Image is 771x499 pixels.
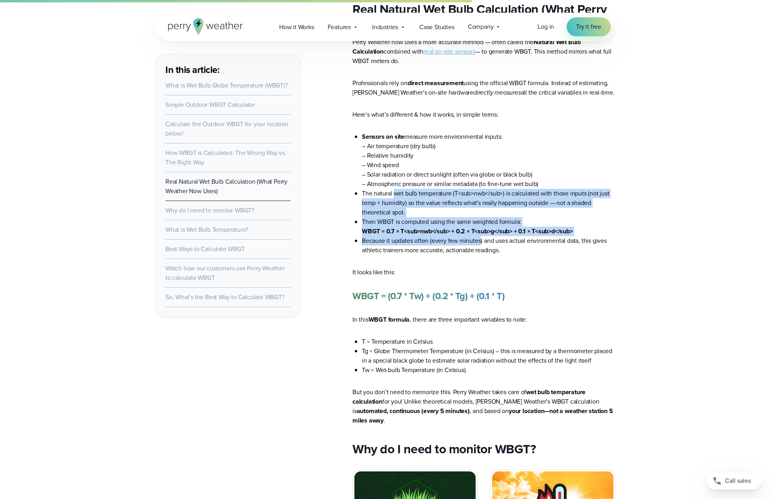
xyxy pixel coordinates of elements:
li: T = Temperature in Celsius [362,337,615,346]
a: Watch how our customers use Perry Weather to calculate WBGT [165,264,285,282]
p: It looks like this: [352,268,615,277]
a: So, What’s the Best Way to Calculate WBGT? [165,292,285,302]
a: What is Wet Bulb Globe Temperature (WBGT)? [165,81,288,90]
a: Best Ways to Calculate WBGT [165,244,245,253]
li: Then WBGT is computed using the same weighted formula: [362,217,615,236]
strong: your location—not a weather station 5 miles away [352,406,613,425]
a: How it Works [272,19,321,35]
p: Here’s what’s different & how it works, in simple terms: [352,110,615,119]
span: Company [468,22,494,32]
span: Case Studies [419,22,454,32]
strong: direct measurement [408,78,463,88]
span: Features [328,22,351,32]
a: Try it free [567,17,611,36]
li: Because it updates often (every few minutes) and uses actual environmental data, this gives athle... [362,236,615,255]
a: Log in [537,22,554,32]
span: Industries [372,22,398,32]
strong: Sensors on site [362,132,404,141]
p: But you don’t need to memorize this. Perry Weather takes care of for you! Unlike theoretical mode... [352,387,615,425]
span: Call sales [725,476,751,486]
p: In this , there are three important variables to note: [352,315,615,324]
span: How it Works [279,22,314,32]
li: Tg = Globe Thermometer Temperature (in Celsius) – this is measured by a thermometer placed in a s... [362,346,615,365]
li: – Wind speed [362,160,615,170]
li: – Relative humidity [362,151,615,160]
li: – Atmospheric pressure or similar metadata (to fine‑tune wet bulb) [362,179,615,189]
li: Tw = Wet-bulb Temperature (in Celsius) [362,365,615,375]
a: Call sales [706,472,762,490]
a: Why do I need to monitor WBGT? [165,206,254,215]
span: Try it free [576,22,601,32]
em: directly measures [473,88,521,97]
strong: Natural Wet Bulb Calculation [352,37,581,56]
a: What is Wet Bulb Temperature? [165,225,248,234]
strong: wet bulb temperature calculation [352,387,586,406]
strong: automated, continuous (every 5 minutes) [357,406,470,415]
h3: In this article: [165,63,291,76]
li: The natural wet bulb temperature (T<sub>nwb</sub>) is calculated with those inputs (not just temp... [362,189,615,217]
p: Professionals rely on using the official WBGT formula. Instead of estimating, [PERSON_NAME] Weath... [352,78,615,97]
li: – Air temperature (dry bulb) [362,142,615,151]
strong: WBGT formula [369,315,410,324]
li: measure more environmental inputs: [362,132,615,189]
li: – Solar radiation or direct sunlight (often via globe or black bulb) [362,170,615,179]
p: Perry Weather now uses a more accurate method — often called the combined with — to generate WBGT... [352,37,615,66]
strong: WBGT = 0.7 × T<sub>nwb</sub> + 0.2 × T<sub>g</sub> + 0.1 × T<sub>d</sub> [362,227,573,236]
a: Simple Outdoor WBGT Calculator [165,100,255,109]
a: Case Studies [413,19,461,35]
strong: WBGT = (0.7 * Tw) + (0.2 * Tg) + (0.1 * T) [352,289,504,303]
a: real on‑site sensors [423,47,475,56]
span: Log in [537,22,554,31]
a: How WBGT is Calculated: The Wrong Way vs. The Right Way [165,148,286,167]
h2: Why do I need to monitor WBGT? [352,441,615,457]
a: Real Natural Wet Bulb Calculation (What Perry Weather Now Uses) [165,177,287,196]
a: Calculate the Outdoor WBGT for your location below! [165,119,288,138]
